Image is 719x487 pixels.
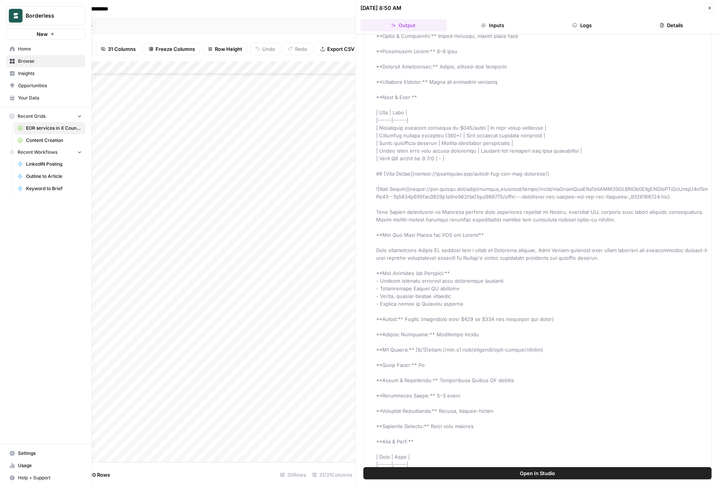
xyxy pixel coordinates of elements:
[26,161,82,168] span: LinkedIN Posting
[6,80,85,92] a: Opportunities
[18,113,45,120] span: Recent Grids
[18,474,82,481] span: Help + Support
[80,471,110,479] span: Add 10 Rows
[14,182,85,195] a: Keyword to Brief
[18,46,82,52] span: Home
[18,58,82,65] span: Browse
[6,67,85,80] a: Insights
[144,43,200,55] button: Freeze Columns
[18,82,82,89] span: Opportunities
[14,134,85,147] a: Content Creation
[250,43,280,55] button: Undo
[295,45,307,53] span: Redo
[6,111,85,122] button: Recent Grids
[6,472,85,484] button: Help + Support
[14,122,85,134] a: EOR services in X Country
[6,28,85,40] button: New
[26,12,72,20] span: Borderless
[26,137,82,144] span: Content Creation
[327,45,354,53] span: Export CSV
[9,9,23,23] img: Borderless Logo
[96,43,141,55] button: 31 Columns
[203,43,247,55] button: Row Height
[6,6,85,25] button: Workspace: Borderless
[628,19,714,31] button: Details
[156,45,195,53] span: Freeze Columns
[6,459,85,472] a: Usage
[315,43,359,55] button: Export CSV
[18,70,82,77] span: Insights
[18,149,57,156] span: Recent Workflows
[18,450,82,457] span: Settings
[18,94,82,101] span: Your Data
[360,4,401,12] div: [DATE] 8:50 AM
[6,447,85,459] a: Settings
[6,55,85,67] a: Browse
[18,462,82,469] span: Usage
[520,469,555,477] span: Open In Studio
[14,158,85,170] a: LinkedIN Posting
[26,173,82,180] span: Outline to Article
[283,43,312,55] button: Redo
[539,19,625,31] button: Logs
[14,170,85,182] a: Outline to Article
[262,45,275,53] span: Undo
[309,469,355,481] div: 31/31 Columns
[26,125,82,132] span: EOR services in X Country
[6,147,85,158] button: Recent Workflows
[450,19,536,31] button: Inputs
[108,45,136,53] span: 31 Columns
[364,467,712,479] button: Open In Studio
[6,92,85,104] a: Your Data
[37,30,48,38] span: New
[360,19,447,31] button: Output
[6,43,85,55] a: Home
[277,469,309,481] div: 35 Rows
[215,45,242,53] span: Row Height
[26,185,82,192] span: Keyword to Brief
